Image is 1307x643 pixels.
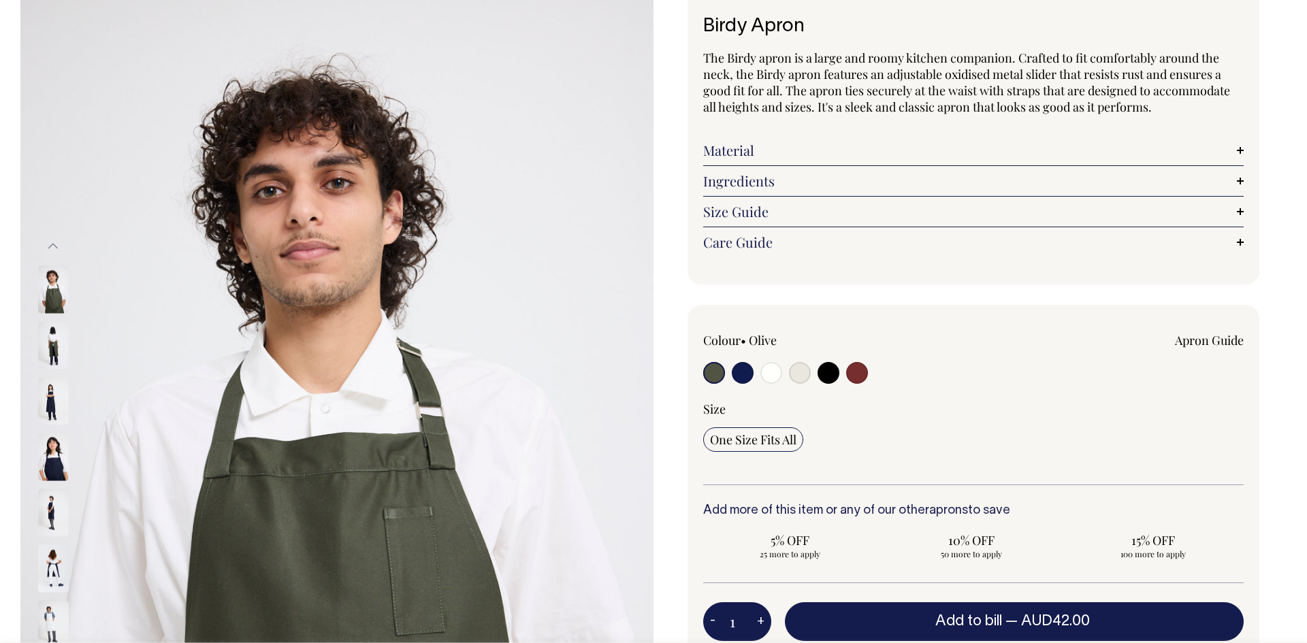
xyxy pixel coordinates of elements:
[38,433,69,480] img: dark-navy
[750,608,771,636] button: +
[892,548,1052,559] span: 50 more to apply
[1073,532,1233,548] span: 15% OFF
[703,504,1244,518] h6: Add more of this item or any of our other to save
[785,602,1244,640] button: Add to bill —AUD42.00
[38,489,69,536] img: dark-navy
[710,532,870,548] span: 5% OFF
[710,431,796,448] span: One Size Fits All
[703,608,722,636] button: -
[885,528,1059,563] input: 10% OFF 50 more to apply
[703,173,1244,189] a: Ingredients
[710,548,870,559] span: 25 more to apply
[703,401,1244,417] div: Size
[1175,332,1244,348] a: Apron Guide
[749,332,777,348] label: Olive
[38,321,69,369] img: olive
[43,231,63,262] button: Previous
[703,16,1244,37] h1: Birdy Apron
[1066,528,1240,563] input: 15% OFF 100 more to apply
[38,377,69,425] img: dark-navy
[703,234,1244,250] a: Care Guide
[703,528,877,563] input: 5% OFF 25 more to apply
[1005,614,1093,628] span: —
[741,332,746,348] span: •
[38,544,69,592] img: dark-navy
[703,142,1244,159] a: Material
[935,614,1002,628] span: Add to bill
[1021,614,1090,628] span: AUD42.00
[38,265,69,313] img: olive
[703,427,803,452] input: One Size Fits All
[703,203,1244,220] a: Size Guide
[703,50,1230,115] span: The Birdy apron is a large and roomy kitchen companion. Crafted to fit comfortably around the nec...
[929,505,968,516] a: aprons
[703,332,920,348] div: Colour
[1073,548,1233,559] span: 100 more to apply
[892,532,1052,548] span: 10% OFF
